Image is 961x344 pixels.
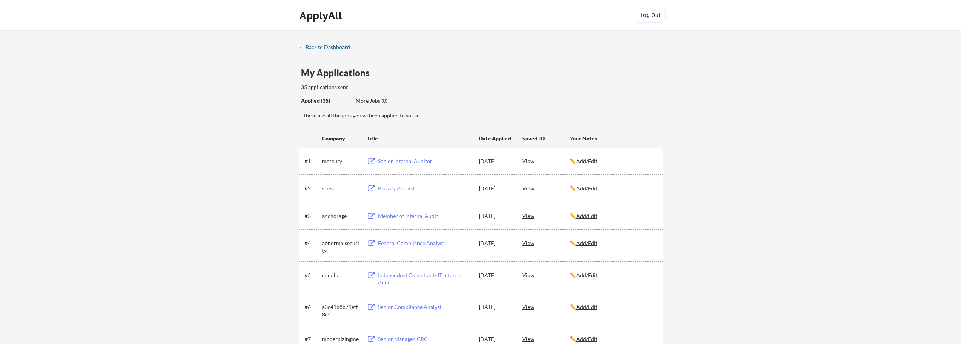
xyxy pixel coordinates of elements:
[522,181,570,195] div: View
[479,212,512,220] div: [DATE]
[301,97,350,105] div: These are all the jobs you've been applied to so far.
[570,212,656,220] div: ✏️
[570,185,656,192] div: ✏️
[378,185,472,192] div: Privacy Analyst
[570,135,656,142] div: Your Notes
[576,272,597,278] u: Add/Edit
[576,158,597,164] u: Add/Edit
[299,45,356,50] div: ← Back to Dashboard
[522,268,570,282] div: View
[479,135,512,142] div: Date Applied
[636,8,666,23] button: Log Out
[305,335,319,343] div: #7
[299,44,356,52] a: ← Back to Dashboard
[322,185,360,192] div: veeva
[479,239,512,247] div: [DATE]
[576,336,597,342] u: Add/Edit
[299,9,344,22] div: ApplyAll
[356,97,411,105] div: These are job applications we think you'd be a good fit for, but couldn't apply you to automatica...
[322,271,360,279] div: cnmllp
[301,68,376,77] div: My Applications
[322,239,360,254] div: abnormalsecurity
[378,271,472,286] div: Independent Consultant- IT Internal Audit
[570,335,656,343] div: ✏️
[305,271,319,279] div: #5
[378,212,472,220] div: Member of Internal Audit
[378,303,472,311] div: Senior Compliance Analyst
[479,335,512,343] div: [DATE]
[301,83,447,91] div: 35 applications sent
[570,303,656,311] div: ✏️
[479,303,512,311] div: [DATE]
[576,240,597,246] u: Add/Edit
[479,271,512,279] div: [DATE]
[576,213,597,219] u: Add/Edit
[305,239,319,247] div: #4
[576,185,597,191] u: Add/Edit
[305,212,319,220] div: #3
[522,131,570,145] div: Saved JD
[378,335,472,343] div: Senior Manager, GRC
[305,303,319,311] div: #6
[570,271,656,279] div: ✏️
[522,300,570,313] div: View
[301,97,350,105] div: Applied (35)
[322,212,360,220] div: anchorage
[305,185,319,192] div: #2
[378,239,472,247] div: Federal Compliance Analyst
[522,236,570,250] div: View
[367,135,472,142] div: Title
[303,112,663,119] div: These are all the jobs you've been applied to so far.
[356,97,411,105] div: More Jobs (0)
[322,157,360,165] div: mercury
[576,304,597,310] u: Add/Edit
[305,157,319,165] div: #1
[479,185,512,192] div: [DATE]
[322,135,360,142] div: Company
[479,157,512,165] div: [DATE]
[570,239,656,247] div: ✏️
[522,154,570,168] div: View
[522,209,570,222] div: View
[378,157,472,165] div: Senior Internal Auditor
[570,157,656,165] div: ✏️
[322,303,360,318] div: a3c41b8b71eff8c4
